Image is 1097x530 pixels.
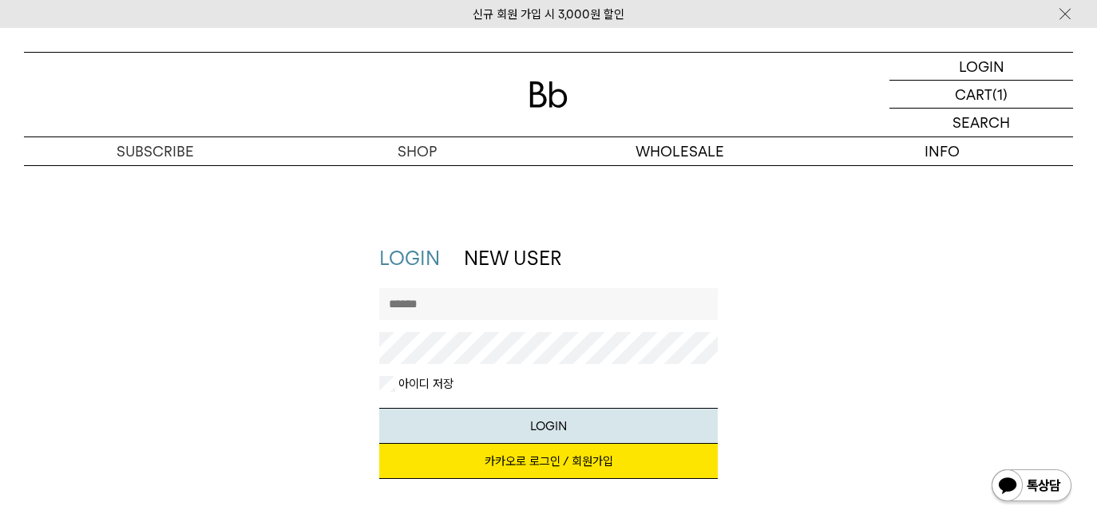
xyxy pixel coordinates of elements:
p: LOGIN [959,53,1004,80]
a: 카카오로 로그인 / 회원가입 [379,444,719,479]
p: SEARCH [952,109,1010,136]
p: CART [955,81,992,108]
a: LOGIN [889,53,1073,81]
img: 로고 [529,81,568,108]
p: (1) [992,81,1008,108]
a: LOGIN [379,247,440,270]
p: WHOLESALE [548,137,811,165]
a: SUBSCRIBE [24,137,287,165]
a: SHOP [287,137,549,165]
a: NEW USER [464,247,561,270]
p: INFO [811,137,1074,165]
a: 신규 회원 가입 시 3,000원 할인 [473,7,624,22]
img: 카카오톡 채널 1:1 채팅 버튼 [990,468,1073,506]
a: CART (1) [889,81,1073,109]
label: 아이디 저장 [395,376,453,392]
button: LOGIN [379,408,719,444]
